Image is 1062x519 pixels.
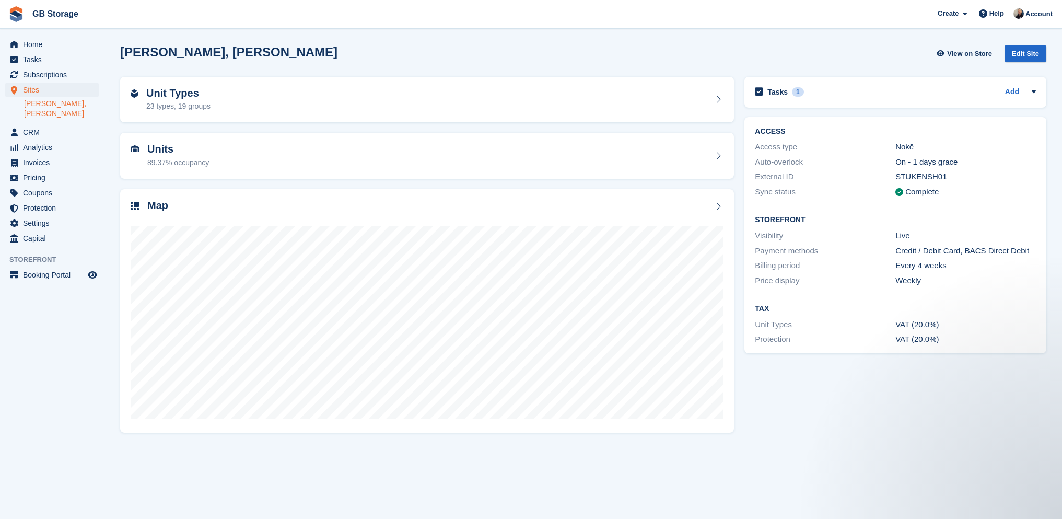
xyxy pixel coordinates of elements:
[895,333,1036,345] div: VAT (20.0%)
[5,125,99,140] a: menu
[5,140,99,155] a: menu
[905,186,939,198] div: Complete
[755,156,895,168] div: Auto-overlock
[147,143,209,155] h2: Units
[895,171,1036,183] div: STUKENSH01
[147,157,209,168] div: 89.37% occupancy
[23,37,86,52] span: Home
[895,141,1036,153] div: Nokē
[895,319,1036,331] div: VAT (20.0%)
[5,155,99,170] a: menu
[146,87,211,99] h2: Unit Types
[755,333,895,345] div: Protection
[1005,86,1019,98] a: Add
[23,216,86,230] span: Settings
[755,186,895,198] div: Sync status
[5,67,99,82] a: menu
[755,230,895,242] div: Visibility
[23,125,86,140] span: CRM
[23,170,86,185] span: Pricing
[120,133,734,179] a: Units 89.37% occupancy
[895,275,1036,287] div: Weekly
[131,145,139,153] img: unit-icn-7be61d7bf1b0ce9d3e12c5938cc71ed9869f7b940bace4675aadf7bd6d80202e.svg
[895,156,1036,168] div: On - 1 days grace
[755,275,895,287] div: Price display
[5,170,99,185] a: menu
[23,231,86,246] span: Capital
[5,268,99,282] a: menu
[755,245,895,257] div: Payment methods
[1005,45,1046,62] div: Edit Site
[5,52,99,67] a: menu
[938,8,959,19] span: Create
[9,255,104,265] span: Storefront
[792,87,804,97] div: 1
[23,67,86,82] span: Subscriptions
[1013,8,1024,19] img: Karl Walker
[5,83,99,97] a: menu
[5,216,99,230] a: menu
[895,245,1036,257] div: Credit / Debit Card, BACS Direct Debit
[8,6,24,22] img: stora-icon-8386f47178a22dfd0bd8f6a31ec36ba5ce8667c1dd55bd0f319d3a0aa187defe.svg
[895,260,1036,272] div: Every 4 weeks
[120,189,734,433] a: Map
[755,319,895,331] div: Unit Types
[120,45,337,59] h2: [PERSON_NAME], [PERSON_NAME]
[755,128,1036,136] h2: ACCESS
[767,87,788,97] h2: Tasks
[5,37,99,52] a: menu
[23,140,86,155] span: Analytics
[23,201,86,215] span: Protection
[131,202,139,210] img: map-icn-33ee37083ee616e46c38cad1a60f524a97daa1e2b2c8c0bc3eb3415660979fc1.svg
[5,201,99,215] a: menu
[1025,9,1053,19] span: Account
[131,89,138,98] img: unit-type-icn-2b2737a686de81e16bb02015468b77c625bbabd49415b5ef34ead5e3b44a266d.svg
[147,200,168,212] h2: Map
[755,305,1036,313] h2: Tax
[935,45,996,62] a: View on Store
[755,216,1036,224] h2: Storefront
[5,186,99,200] a: menu
[895,230,1036,242] div: Live
[24,99,99,119] a: [PERSON_NAME], [PERSON_NAME]
[23,83,86,97] span: Sites
[23,186,86,200] span: Coupons
[120,77,734,123] a: Unit Types 23 types, 19 groups
[755,260,895,272] div: Billing period
[5,231,99,246] a: menu
[28,5,83,22] a: GB Storage
[86,269,99,281] a: Preview store
[755,141,895,153] div: Access type
[146,101,211,112] div: 23 types, 19 groups
[23,268,86,282] span: Booking Portal
[947,49,992,59] span: View on Store
[23,52,86,67] span: Tasks
[755,171,895,183] div: External ID
[23,155,86,170] span: Invoices
[1005,45,1046,66] a: Edit Site
[989,8,1004,19] span: Help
